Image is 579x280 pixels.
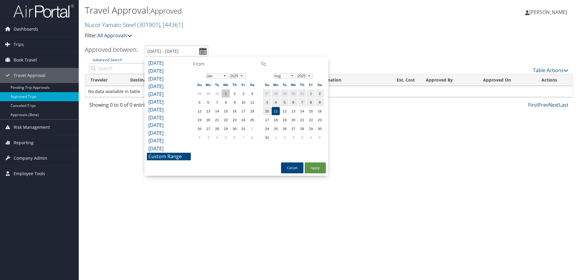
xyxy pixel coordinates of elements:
[230,107,239,115] td: 16
[195,81,203,89] th: Su
[280,98,289,106] td: 5
[316,98,324,106] td: 9
[272,98,280,106] td: 4
[147,106,191,114] li: [DATE]
[137,21,160,29] span: ( 301901 )
[230,116,239,124] td: 23
[478,74,536,86] th: Approved On: activate to sort column ascending
[14,135,34,150] span: Reporting
[263,107,271,115] td: 10
[239,89,247,98] td: 3
[272,133,280,142] td: 1
[85,45,138,54] h3: Approved between:
[204,116,212,124] td: 20
[14,22,38,37] span: Dashboards
[307,133,315,142] td: 5
[204,125,212,133] td: 27
[420,74,477,86] th: Approved By: activate to sort column ascending
[280,107,289,115] td: 12
[529,9,567,15] span: [PERSON_NAME]
[307,116,315,124] td: 22
[263,98,271,106] td: 3
[230,98,239,106] td: 9
[85,32,410,40] p: Filter:
[239,125,247,133] td: 31
[204,107,212,115] td: 13
[222,125,230,133] td: 29
[204,98,212,106] td: 6
[298,133,306,142] td: 4
[248,81,256,89] th: Sa
[239,107,247,115] td: 17
[280,89,289,98] td: 29
[239,133,247,142] td: 7
[295,74,380,86] th: Details/Explanation
[195,98,203,106] td: 5
[14,52,37,68] span: Book Travel
[298,81,306,89] th: Th
[230,133,239,142] td: 6
[147,75,191,83] li: [DATE]
[307,125,315,133] td: 29
[213,125,221,133] td: 28
[307,89,315,98] td: 1
[147,59,191,67] li: [DATE]
[222,89,230,98] td: 1
[298,125,306,133] td: 28
[14,166,45,181] span: Employee Tools
[147,153,191,161] li: Custom Range
[272,89,280,98] td: 28
[204,81,212,89] th: Mo
[147,91,191,98] li: [DATE]
[14,151,47,166] span: Company Admin
[85,4,410,17] h1: Travel Approval:
[298,107,306,115] td: 14
[272,107,280,115] td: 11
[248,125,256,133] td: 1
[222,107,230,115] td: 15
[222,133,230,142] td: 5
[147,114,191,122] li: [DATE]
[289,89,297,98] td: 30
[13,4,74,18] img: airportal-logo.png
[525,3,573,21] a: [PERSON_NAME]
[147,122,191,129] li: [DATE]
[195,116,203,124] td: 19
[239,81,247,89] th: Fr
[289,98,297,106] td: 6
[147,137,191,145] li: [DATE]
[380,74,420,86] th: Est. Cost: activate to sort column ascending
[195,89,203,98] td: 29
[230,81,239,89] th: Th
[536,74,573,86] th: Actions
[289,133,297,142] td: 3
[298,98,306,106] td: 7
[538,102,548,108] a: Prev
[316,125,324,133] td: 30
[289,125,297,133] td: 27
[195,133,203,142] td: 2
[316,81,324,89] th: Sa
[248,133,256,142] td: 8
[533,67,568,74] a: Table Actions
[98,32,132,39] a: All Approvals
[281,162,303,173] button: Cancel
[280,81,289,89] th: Tu
[263,81,271,89] th: Su
[248,98,256,106] td: 11
[280,125,289,133] td: 26
[272,81,280,89] th: Mo
[263,125,271,133] td: 24
[289,116,297,124] td: 20
[316,116,324,124] td: 23
[261,61,326,67] h4: To
[160,21,183,29] span: , [ 44361 ]
[85,21,183,29] a: Nucor Yamato Steel
[204,89,212,98] td: 30
[298,116,306,124] td: 21
[193,61,258,67] h4: From
[147,129,191,137] li: [DATE]
[559,102,568,108] a: Last
[263,89,271,98] td: 27
[548,102,559,108] a: Next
